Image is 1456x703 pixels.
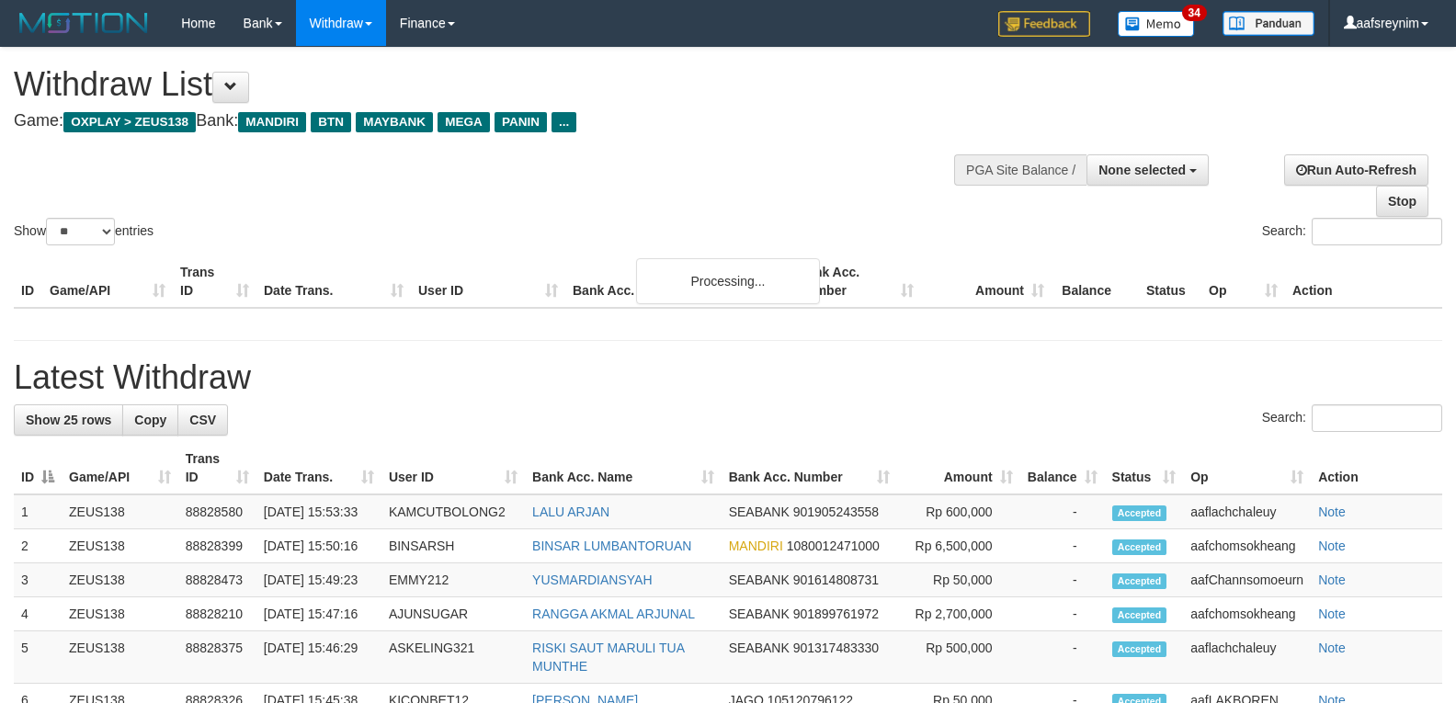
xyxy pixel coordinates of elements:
input: Search: [1312,404,1442,432]
td: 88828399 [178,529,256,563]
th: Bank Acc. Name [565,255,791,308]
td: [DATE] 15:53:33 [256,494,381,529]
td: AJUNSUGAR [381,597,525,631]
select: Showentries [46,218,115,245]
th: Amount [921,255,1052,308]
span: Accepted [1112,641,1167,657]
td: 3 [14,563,62,597]
a: Stop [1376,186,1428,217]
td: Rp 6,500,000 [897,529,1019,563]
td: EMMY212 [381,563,525,597]
td: - [1020,494,1105,529]
th: Balance: activate to sort column ascending [1020,442,1105,494]
th: Op [1201,255,1285,308]
td: - [1020,563,1105,597]
th: Date Trans.: activate to sort column ascending [256,442,381,494]
input: Search: [1312,218,1442,245]
img: panduan.png [1223,11,1314,36]
th: Amount: activate to sort column ascending [897,442,1019,494]
a: CSV [177,404,228,436]
th: Date Trans. [256,255,411,308]
td: KAMCUTBOLONG2 [381,494,525,529]
img: MOTION_logo.png [14,9,154,37]
button: None selected [1086,154,1209,186]
span: Accepted [1112,505,1167,521]
td: Rp 50,000 [897,563,1019,597]
th: User ID [411,255,565,308]
th: ID [14,255,42,308]
td: 5 [14,631,62,684]
a: Show 25 rows [14,404,123,436]
span: ... [552,112,576,132]
th: Action [1311,442,1442,494]
td: aaflachchaleuy [1183,631,1311,684]
th: Action [1285,255,1442,308]
td: ZEUS138 [62,631,178,684]
th: Game/API [42,255,173,308]
span: Accepted [1112,573,1167,589]
th: Bank Acc. Number: activate to sort column ascending [722,442,898,494]
span: Copy 901905243558 to clipboard [793,505,879,519]
td: 2 [14,529,62,563]
td: - [1020,529,1105,563]
th: Op: activate to sort column ascending [1183,442,1311,494]
th: Trans ID: activate to sort column ascending [178,442,256,494]
a: RANGGA AKMAL ARJUNAL [532,607,695,621]
span: MANDIRI [729,539,783,553]
span: MEGA [438,112,490,132]
td: - [1020,631,1105,684]
a: YUSMARDIANSYAH [532,573,652,587]
span: MAYBANK [356,112,433,132]
span: MANDIRI [238,112,306,132]
h1: Withdraw List [14,66,952,103]
a: Note [1318,573,1346,587]
span: SEABANK [729,505,790,519]
td: 88828473 [178,563,256,597]
td: [DATE] 15:49:23 [256,563,381,597]
td: 88828580 [178,494,256,529]
th: Trans ID [173,255,256,308]
label: Search: [1262,218,1442,245]
span: PANIN [495,112,547,132]
td: Rp 2,700,000 [897,597,1019,631]
a: Run Auto-Refresh [1284,154,1428,186]
span: Accepted [1112,539,1167,555]
td: 4 [14,597,62,631]
th: ID: activate to sort column descending [14,442,62,494]
span: SEABANK [729,641,790,655]
a: Note [1318,607,1346,621]
h1: Latest Withdraw [14,359,1442,396]
img: Feedback.jpg [998,11,1090,37]
span: Copy [134,413,166,427]
div: Processing... [636,258,820,304]
a: Note [1318,505,1346,519]
h4: Game: Bank: [14,112,952,130]
td: ZEUS138 [62,529,178,563]
label: Show entries [14,218,154,245]
td: aafchomsokheang [1183,597,1311,631]
td: BINSARSH [381,529,525,563]
td: 88828375 [178,631,256,684]
label: Search: [1262,404,1442,432]
a: Copy [122,404,178,436]
span: Copy 901899761972 to clipboard [793,607,879,621]
td: ZEUS138 [62,563,178,597]
span: None selected [1098,163,1186,177]
div: PGA Site Balance / [954,154,1086,186]
td: Rp 600,000 [897,494,1019,529]
td: aaflachchaleuy [1183,494,1311,529]
span: SEABANK [729,573,790,587]
td: - [1020,597,1105,631]
td: ASKELING321 [381,631,525,684]
th: Status: activate to sort column ascending [1105,442,1184,494]
th: Balance [1052,255,1139,308]
td: Rp 500,000 [897,631,1019,684]
span: BTN [311,112,351,132]
a: Note [1318,539,1346,553]
td: ZEUS138 [62,494,178,529]
span: Show 25 rows [26,413,111,427]
td: [DATE] 15:50:16 [256,529,381,563]
td: aafChannsomoeurn [1183,563,1311,597]
th: Status [1139,255,1201,308]
th: Bank Acc. Number [791,255,921,308]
